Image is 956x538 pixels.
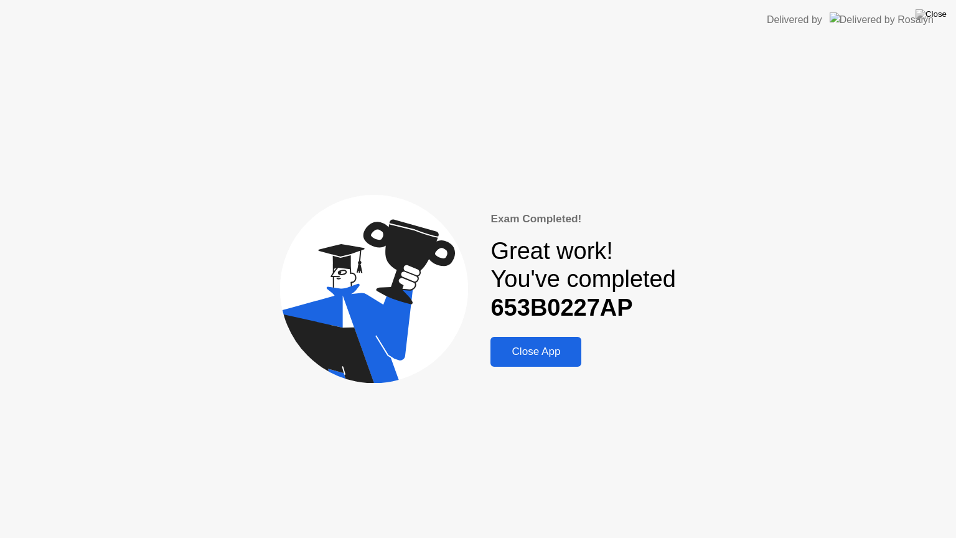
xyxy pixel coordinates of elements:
[916,9,947,19] img: Close
[494,346,578,358] div: Close App
[490,211,675,227] div: Exam Completed!
[767,12,822,27] div: Delivered by
[490,237,675,323] div: Great work! You've completed
[830,12,934,27] img: Delivered by Rosalyn
[490,295,632,321] b: 653B0227AP
[490,337,581,367] button: Close App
